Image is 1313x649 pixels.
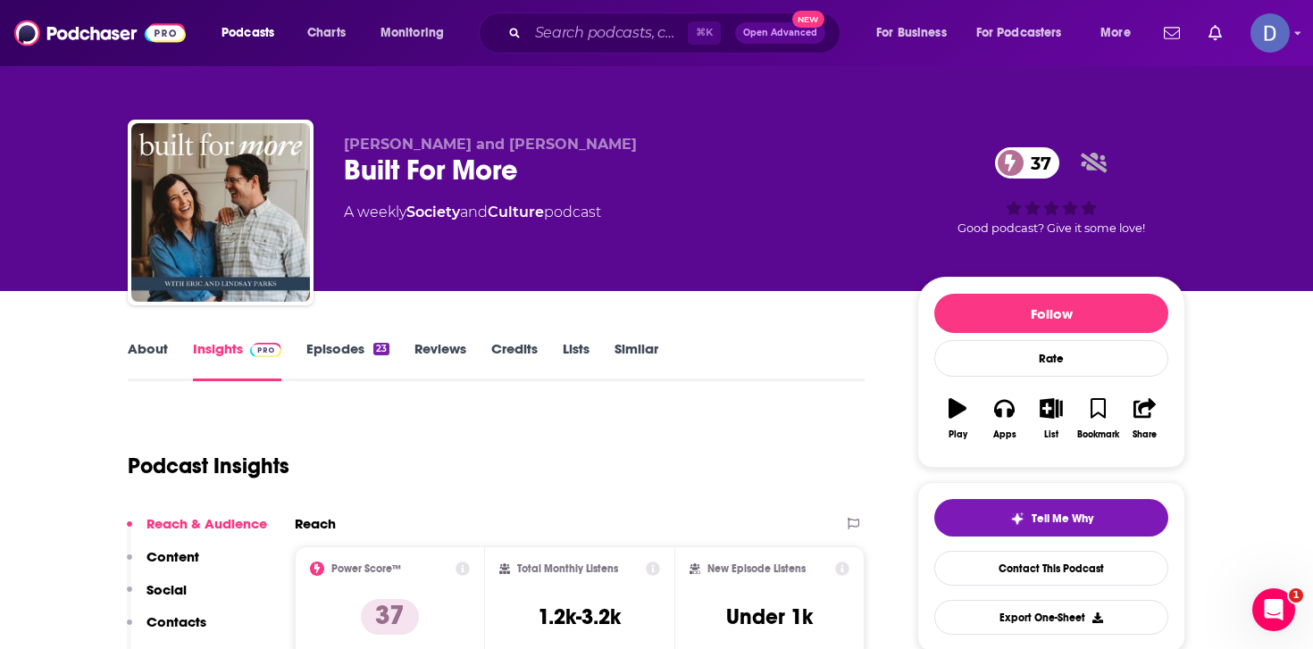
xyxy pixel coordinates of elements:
[222,21,274,46] span: Podcasts
[743,29,817,37] span: Open Advanced
[688,21,721,45] span: ⌘ K
[344,136,637,153] span: [PERSON_NAME] and [PERSON_NAME]
[406,204,460,220] a: Society
[193,340,281,381] a: InsightsPodchaser Pro
[792,11,824,28] span: New
[295,515,336,532] h2: Reach
[949,429,967,440] div: Play
[146,581,187,598] p: Social
[146,613,206,630] p: Contacts
[934,387,981,451] button: Play
[460,204,488,220] span: and
[14,16,186,50] img: Podchaser - Follow, Share and Rate Podcasts
[993,429,1016,440] div: Apps
[1088,19,1153,47] button: open menu
[934,294,1168,333] button: Follow
[934,499,1168,537] button: tell me why sparkleTell Me Why
[934,551,1168,586] a: Contact This Podcast
[1250,13,1290,53] img: User Profile
[864,19,969,47] button: open menu
[296,19,356,47] a: Charts
[491,340,538,381] a: Credits
[1122,387,1168,451] button: Share
[735,22,825,44] button: Open AdvancedNew
[1028,387,1075,451] button: List
[563,340,590,381] a: Lists
[1250,13,1290,53] span: Logged in as dianawurster
[934,600,1168,635] button: Export One-Sheet
[250,343,281,357] img: Podchaser Pro
[917,136,1185,246] div: 37Good podcast? Give it some love!
[1250,13,1290,53] button: Show profile menu
[1032,512,1093,526] span: Tell Me Why
[146,515,267,532] p: Reach & Audience
[981,387,1027,451] button: Apps
[1044,429,1058,440] div: List
[361,599,419,635] p: 37
[128,340,168,381] a: About
[965,19,1088,47] button: open menu
[528,19,688,47] input: Search podcasts, credits, & more...
[381,21,444,46] span: Monitoring
[1157,18,1187,48] a: Show notifications dropdown
[127,548,199,581] button: Content
[1100,21,1131,46] span: More
[538,603,621,630] h3: 1.2k-3.2k
[496,12,857,54] div: Search podcasts, credits, & more...
[1075,387,1121,451] button: Bookmark
[1010,512,1024,526] img: tell me why sparkle
[1013,147,1060,179] span: 37
[344,202,601,223] div: A weekly podcast
[707,562,806,575] h2: New Episode Listens
[414,340,466,381] a: Reviews
[307,21,346,46] span: Charts
[146,548,199,565] p: Content
[615,340,658,381] a: Similar
[488,204,544,220] a: Culture
[1252,588,1295,631] iframe: Intercom live chat
[976,21,1062,46] span: For Podcasters
[1077,429,1119,440] div: Bookmark
[958,221,1145,235] span: Good podcast? Give it some love!
[127,613,206,646] button: Contacts
[127,581,187,614] button: Social
[1201,18,1229,48] a: Show notifications dropdown
[517,562,618,575] h2: Total Monthly Listens
[368,19,467,47] button: open menu
[128,453,289,479] h1: Podcast Insights
[209,19,297,47] button: open menu
[876,21,947,46] span: For Business
[331,562,401,575] h2: Power Score™
[995,147,1060,179] a: 37
[306,340,389,381] a: Episodes23
[1133,429,1157,440] div: Share
[726,603,813,630] h3: Under 1k
[127,515,267,548] button: Reach & Audience
[373,343,389,355] div: 23
[131,123,310,302] img: Built For More
[1289,588,1303,603] span: 1
[934,340,1168,377] div: Rate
